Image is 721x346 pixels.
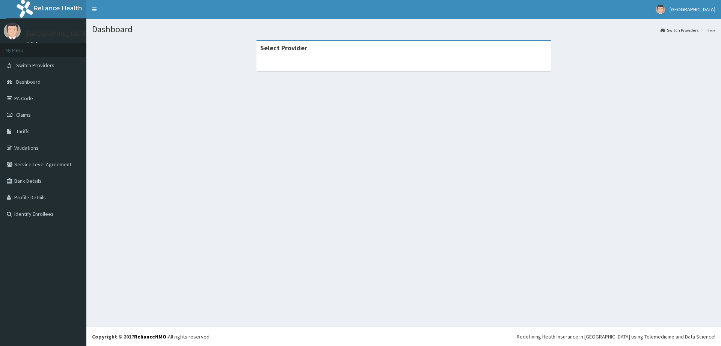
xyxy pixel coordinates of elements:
[16,62,54,69] span: Switch Providers
[92,24,715,34] h1: Dashboard
[16,78,41,85] span: Dashboard
[134,333,166,340] a: RelianceHMO
[26,30,88,37] p: [GEOGRAPHIC_DATA]
[86,327,721,346] footer: All rights reserved.
[699,27,715,33] li: Here
[517,333,715,340] div: Redefining Heath Insurance in [GEOGRAPHIC_DATA] using Telemedicine and Data Science!
[26,41,44,46] a: Online
[656,5,665,14] img: User Image
[92,333,168,340] strong: Copyright © 2017 .
[16,111,31,118] span: Claims
[4,23,21,39] img: User Image
[661,27,698,33] a: Switch Providers
[670,6,715,13] span: [GEOGRAPHIC_DATA]
[260,44,307,52] strong: Select Provider
[16,128,30,135] span: Tariffs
